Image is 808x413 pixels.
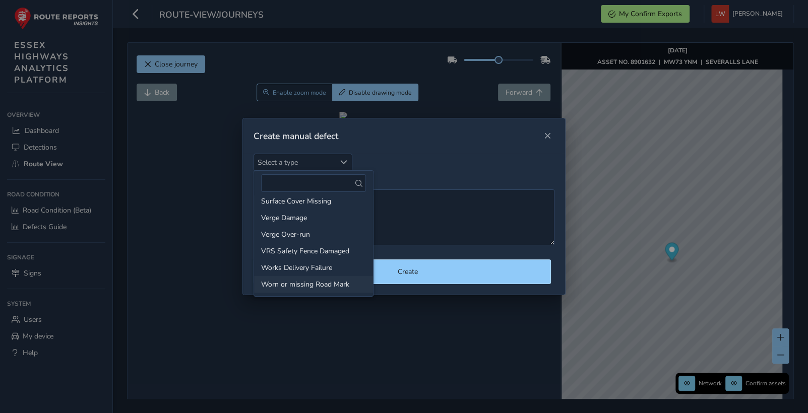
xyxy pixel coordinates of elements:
[272,267,543,277] span: Create
[254,276,373,293] li: Worn or missing Road Mark
[254,193,373,210] li: Surface Cover Missing
[254,154,335,171] span: Select a type
[254,178,554,188] label: Other comments
[254,130,540,142] div: Create manual defect
[254,210,373,226] li: Verge Damage
[254,259,373,276] li: Works Delivery Failure
[254,226,373,243] li: Verge Over-run
[254,243,373,259] li: VRS Safety Fence Damaged
[335,154,352,171] div: Select a type
[254,259,551,284] button: Create
[540,129,554,143] button: Close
